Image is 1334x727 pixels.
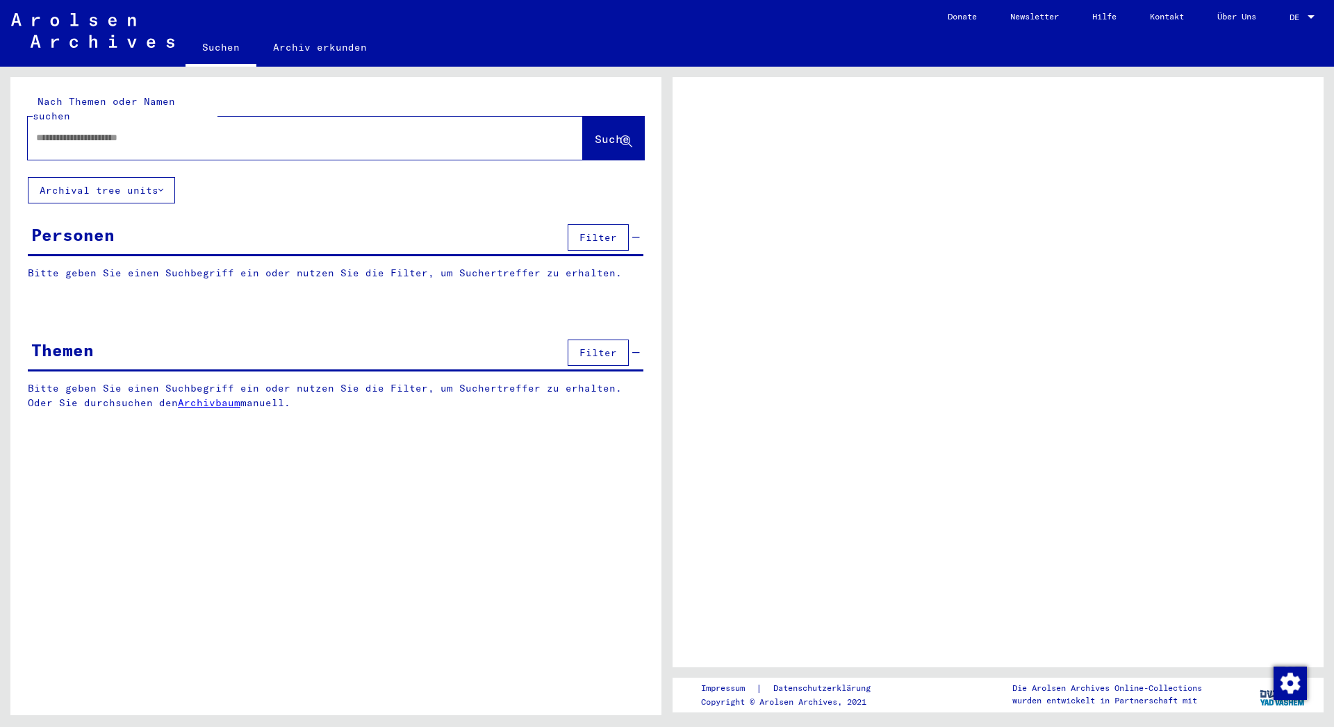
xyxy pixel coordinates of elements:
a: Archiv erkunden [256,31,384,64]
a: Archivbaum [178,396,240,409]
span: Filter [579,231,617,244]
span: Suche [595,132,629,146]
button: Filter [568,224,629,251]
p: wurden entwickelt in Partnerschaft mit [1012,694,1202,707]
img: Zustimmung ändern [1274,667,1307,700]
img: yv_logo.png [1257,677,1309,712]
span: Filter [579,346,617,359]
p: Bitte geben Sie einen Suchbegriff ein oder nutzen Sie die Filter, um Suchertreffer zu erhalten. [28,266,643,281]
img: Arolsen_neg.svg [11,13,174,48]
button: Archival tree units [28,177,175,203]
span: DE [1290,12,1305,22]
p: Copyright © Arolsen Archives, 2021 [701,696,887,708]
p: Die Arolsen Archives Online-Collections [1012,682,1202,694]
a: Datenschutzerklärung [762,681,887,696]
a: Suchen [186,31,256,67]
mat-label: Nach Themen oder Namen suchen [33,95,175,122]
div: Personen [31,222,115,247]
div: Themen [31,337,94,362]
a: Impressum [701,681,756,696]
div: | [701,681,887,696]
button: Filter [568,340,629,366]
p: Bitte geben Sie einen Suchbegriff ein oder nutzen Sie die Filter, um Suchertreffer zu erhalten. O... [28,381,644,410]
button: Suche [583,117,644,160]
